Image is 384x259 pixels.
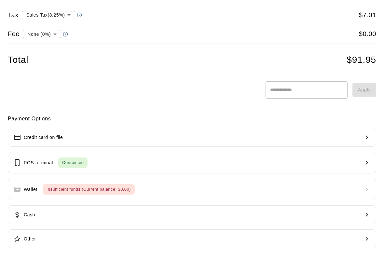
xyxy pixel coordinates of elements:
h5: $ 7.01 [359,11,376,20]
p: Credit card on file [24,134,63,141]
p: Other [24,236,36,242]
h5: $ 0.00 [359,30,376,38]
button: Credit card on file [8,128,376,147]
span: Connected [58,159,88,167]
h5: Tax [8,11,19,20]
h4: $ 91.95 [347,54,376,66]
p: Cash [24,211,35,218]
h6: Payment Options [8,115,376,123]
button: Other [8,229,376,248]
div: None (0%) [23,28,61,40]
button: POS terminalConnected [8,152,376,173]
div: Sales Tax ( 8.25 %) [22,9,75,21]
button: Cash [8,205,376,224]
p: POS terminal [24,159,53,166]
h5: Fee [8,30,20,38]
h4: Total [8,54,28,66]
